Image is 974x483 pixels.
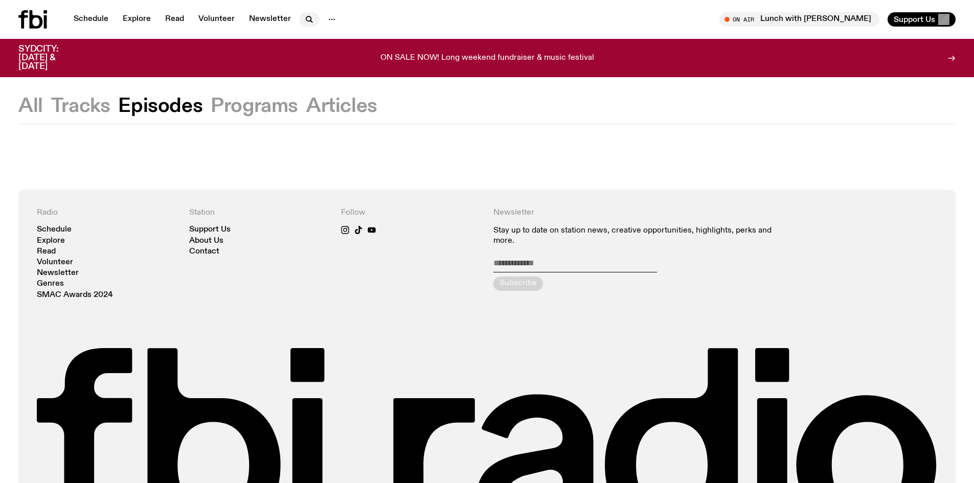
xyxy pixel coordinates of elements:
[189,226,231,234] a: Support Us
[67,12,115,27] a: Schedule
[719,12,879,27] button: On AirLunch with [PERSON_NAME]
[37,248,56,256] a: Read
[51,97,110,116] button: Tracks
[37,269,79,277] a: Newsletter
[37,280,64,288] a: Genres
[888,12,956,27] button: Support Us
[37,291,113,299] a: SMAC Awards 2024
[493,208,785,218] h4: Newsletter
[243,12,297,27] a: Newsletter
[493,226,785,245] p: Stay up to date on station news, creative opportunities, highlights, perks and more.
[159,12,190,27] a: Read
[189,208,329,218] h4: Station
[341,208,481,218] h4: Follow
[118,97,202,116] button: Episodes
[894,15,935,24] span: Support Us
[37,208,177,218] h4: Radio
[189,248,219,256] a: Contact
[493,277,543,291] button: Subscribe
[192,12,241,27] a: Volunteer
[306,97,377,116] button: Articles
[117,12,157,27] a: Explore
[37,259,73,266] a: Volunteer
[37,237,65,245] a: Explore
[18,45,84,71] h3: SYDCITY: [DATE] & [DATE]
[37,226,72,234] a: Schedule
[211,97,298,116] button: Programs
[18,97,43,116] button: All
[380,54,594,63] p: ON SALE NOW! Long weekend fundraiser & music festival
[189,237,223,245] a: About Us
